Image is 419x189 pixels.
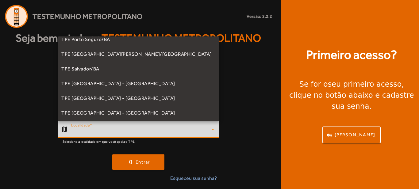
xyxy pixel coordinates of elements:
[61,36,110,43] span: TPE Porto Seguro/BA
[61,95,175,102] span: TPE [GEOGRAPHIC_DATA] - [GEOGRAPHIC_DATA]
[61,80,175,87] span: TPE [GEOGRAPHIC_DATA] - [GEOGRAPHIC_DATA]
[61,65,99,73] span: TPE Salvador/BA
[61,109,175,117] span: TPE [GEOGRAPHIC_DATA] - [GEOGRAPHIC_DATA]
[61,51,212,58] span: TPE [GEOGRAPHIC_DATA][PERSON_NAME]/[GEOGRAPHIC_DATA]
